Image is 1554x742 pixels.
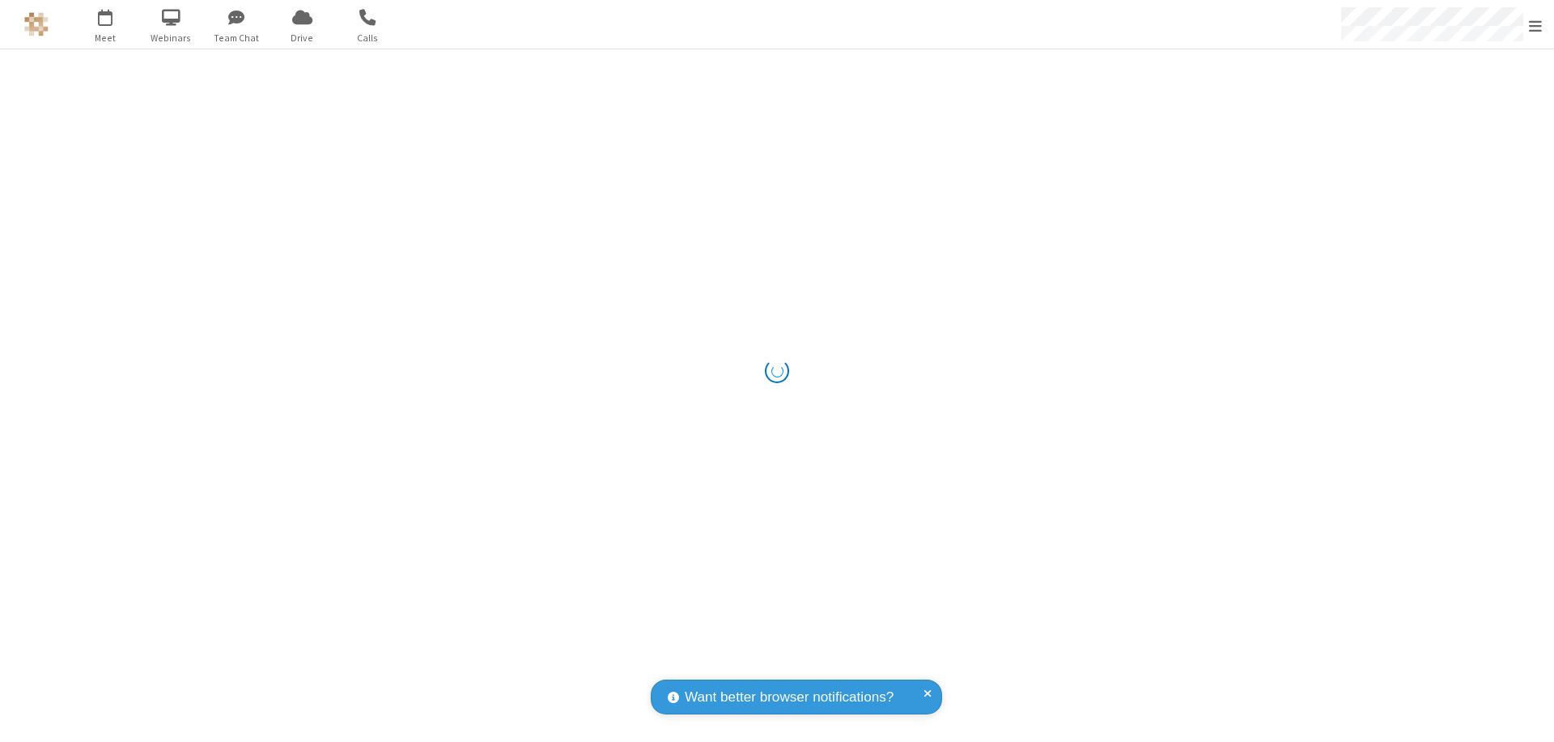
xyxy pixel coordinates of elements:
[141,31,202,45] span: Webinars
[206,31,267,45] span: Team Chat
[24,12,49,36] img: QA Selenium DO NOT DELETE OR CHANGE
[272,31,333,45] span: Drive
[75,31,136,45] span: Meet
[338,31,398,45] span: Calls
[685,687,894,708] span: Want better browser notifications?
